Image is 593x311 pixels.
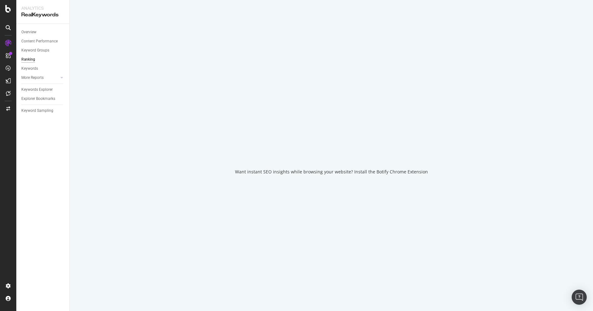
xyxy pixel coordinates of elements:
[21,107,53,114] div: Keyword Sampling
[21,47,49,54] div: Keyword Groups
[21,47,65,54] a: Keyword Groups
[235,169,428,175] div: Want instant SEO insights while browsing your website? Install the Botify Chrome Extension
[21,74,59,81] a: More Reports
[21,56,65,63] a: Ranking
[21,86,65,93] a: Keywords Explorer
[21,38,65,45] a: Content Performance
[21,11,64,19] div: RealKeywords
[309,136,354,159] div: animation
[21,107,65,114] a: Keyword Sampling
[21,29,65,35] a: Overview
[21,65,65,72] a: Keywords
[21,95,65,102] a: Explorer Bookmarks
[21,95,55,102] div: Explorer Bookmarks
[21,29,36,35] div: Overview
[21,65,38,72] div: Keywords
[21,86,53,93] div: Keywords Explorer
[21,74,44,81] div: More Reports
[21,5,64,11] div: Analytics
[572,290,587,305] div: Open Intercom Messenger
[21,38,58,45] div: Content Performance
[21,56,35,63] div: Ranking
